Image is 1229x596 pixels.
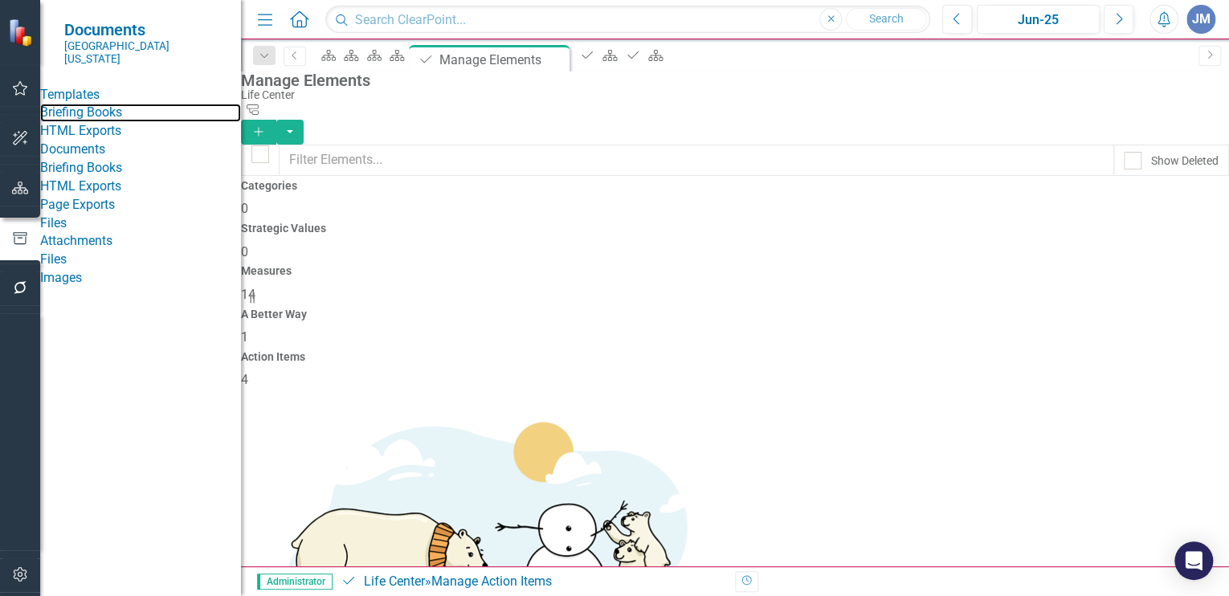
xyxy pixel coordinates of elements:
[869,12,904,25] span: Search
[241,265,1229,277] h4: Measures
[241,351,1229,363] h4: Action Items
[40,104,241,122] a: Briefing Books
[40,159,241,178] a: Briefing Books
[40,269,241,288] a: Images
[40,196,241,214] a: Page Exports
[439,50,566,70] div: Manage Elements
[1186,5,1215,34] button: JM
[982,10,1094,30] div: Jun-25
[40,141,241,159] div: Documents
[64,39,225,66] small: [GEOGRAPHIC_DATA][US_STATE]
[40,214,241,233] div: Files
[341,573,723,591] div: » Manage Action Items
[64,20,225,39] span: Documents
[8,18,36,47] img: ClearPoint Strategy
[1151,153,1219,169] div: Show Deleted
[40,251,241,269] a: Files
[40,232,241,251] a: Attachments
[40,178,241,196] a: HTML Exports
[40,86,241,104] div: Templates
[241,180,1229,192] h4: Categories
[257,574,333,590] span: Administrator
[241,89,1221,101] div: Life Center
[241,308,1229,320] h4: A Better Way
[241,71,1221,89] div: Manage Elements
[325,6,930,34] input: Search ClearPoint...
[977,5,1100,34] button: Jun-25
[40,122,241,141] a: HTML Exports
[241,222,1229,235] h4: Strategic Values
[279,145,1114,176] input: Filter Elements...
[363,574,424,589] a: Life Center
[1174,541,1213,580] div: Open Intercom Messenger
[846,8,926,31] button: Search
